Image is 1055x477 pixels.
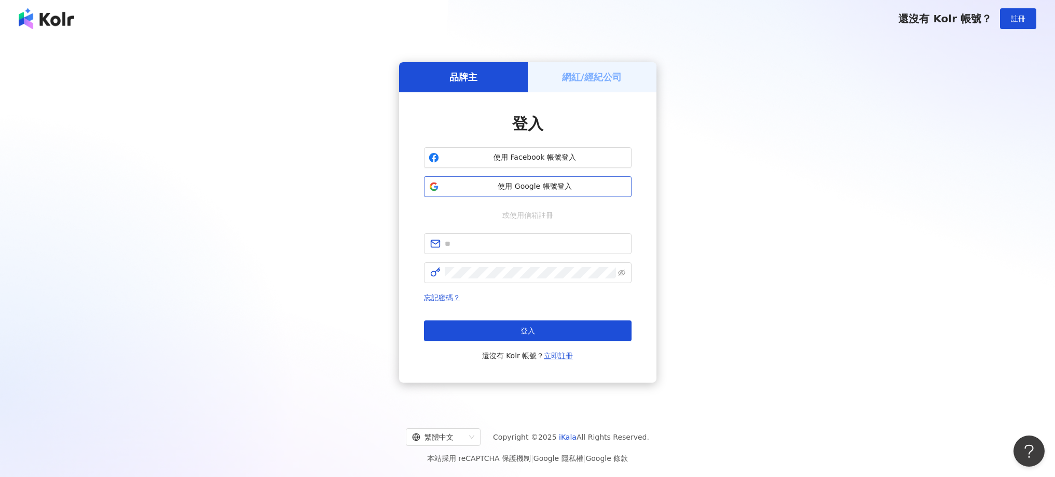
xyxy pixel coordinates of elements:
[531,454,533,462] span: |
[618,269,625,276] span: eye-invisible
[583,454,586,462] span: |
[520,327,535,335] span: 登入
[585,454,628,462] a: Google 條款
[424,147,632,168] button: 使用 Facebook 帳號登入
[562,71,622,83] h5: 網紅/經紀公司
[412,429,465,445] div: 繁體中文
[449,71,477,83] h5: 品牌主
[19,8,74,29] img: logo
[898,12,992,25] span: 還沒有 Kolr 帳號？
[495,209,560,221] span: 或使用信箱註冊
[443,152,627,163] span: 使用 Facebook 帳號登入
[424,176,632,197] button: 使用 Google 帳號登入
[482,349,573,362] span: 還沒有 Kolr 帳號？
[1011,15,1025,23] span: 註冊
[512,115,543,133] span: 登入
[1013,436,1045,467] iframe: Help Scout Beacon - Open
[424,293,460,302] a: 忘記密碼？
[559,433,577,441] a: iKala
[424,320,632,341] button: 登入
[1000,8,1036,29] button: 註冊
[443,181,627,192] span: 使用 Google 帳號登入
[493,431,649,443] span: Copyright © 2025 All Rights Reserved.
[544,352,573,360] a: 立即註冊
[533,454,583,462] a: Google 隱私權
[427,452,628,465] span: 本站採用 reCAPTCHA 保護機制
